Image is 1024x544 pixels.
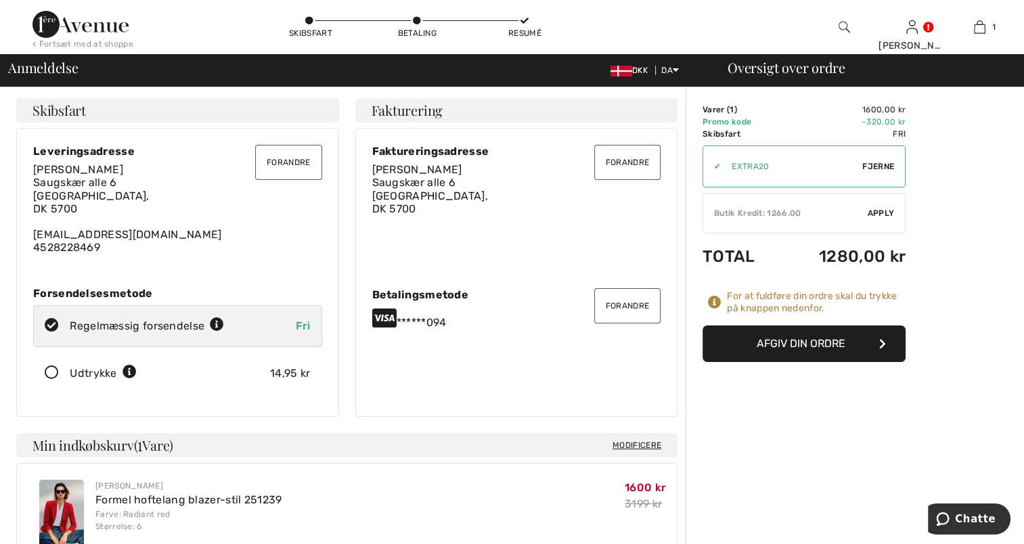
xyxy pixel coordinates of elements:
div: Forsendelsesmetode [33,287,322,300]
span: 1 [137,435,142,453]
span: 1 [992,21,996,33]
font: Varer ( [703,105,734,114]
div: < Fortsæt med at shoppe [32,38,133,50]
div: Butik Kredit: 1266.00 [703,207,868,219]
font: Vare) [142,436,173,454]
div: Leveringsadresse [33,145,322,158]
div: ✔ [703,160,721,173]
div: [EMAIL_ADDRESS][DOMAIN_NAME] 4528228469 [33,163,322,254]
td: ) [703,104,779,116]
span: [PERSON_NAME] [33,163,123,176]
font: Afgiv din ordre [757,337,845,350]
span: Anmeldelse [8,61,79,74]
button: Forandre [594,145,661,180]
span: Fakturering [372,104,443,117]
td: Promo kode [703,116,779,128]
font: Regelmæssig forsendelse [70,319,204,332]
s: 3199 kr [625,497,662,510]
span: 1 [730,105,734,114]
button: Afgiv din ordre [703,325,906,362]
div: For at fuldføre din ordre skal du trykke på knappen nedenfor. [727,290,906,315]
iframe: Opens a widget where you can chat to one of our agents [928,503,1010,537]
span: Apply [868,207,895,219]
span: Skibsfart [32,104,86,117]
font: DA [661,66,673,75]
td: Fri [779,128,906,140]
input: Promo code [721,146,862,187]
a: Sign In [906,20,918,33]
div: Oversigt over ordre [711,61,1016,74]
td: Total [703,233,779,279]
div: Faktureringsadresse [372,145,661,158]
td: -320,00 kr [779,116,906,128]
td: 1280,00 kr [779,233,906,279]
div: [PERSON_NAME] [878,39,945,53]
span: ( [134,436,173,454]
span: DKK [610,66,653,75]
span: Saugskær alle 6 [GEOGRAPHIC_DATA], DK 5700 [33,176,149,214]
div: Resumé [504,27,545,39]
td: Skibsfart [703,128,779,140]
font: Udtrykke [70,367,116,380]
div: Skibsfart [289,27,330,39]
div: Farve: Radiant red Størrelse: 6 [95,508,282,532]
span: 1600 kr [625,481,666,494]
span: Fri [296,319,311,332]
span: Modificere [613,438,661,452]
button: Forandre [255,145,321,180]
span: [PERSON_NAME] [372,163,462,176]
div: Betaling [397,27,437,39]
div: 14,95 kr [270,365,310,382]
span: Saugskær alle 6 [GEOGRAPHIC_DATA], DK 5700 [372,176,488,214]
img: Til indkøbskurven [974,19,985,35]
img: 1ère Avenue [32,11,129,38]
img: Danske kroner [610,66,632,76]
div: Betalingsmetode [372,288,661,301]
a: 1 [946,19,1012,35]
td: 1600,00 kr [779,104,906,116]
img: Mine oplysninger [906,19,918,35]
font: Min indkøbskurv [32,436,134,454]
img: Søg på hjemmesiden [839,19,850,35]
button: Forandre [594,288,661,323]
a: Formel hoftelang blazer-stil 251239 [95,493,282,506]
div: [PERSON_NAME] [95,480,282,492]
span: Fjerne [862,160,894,173]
